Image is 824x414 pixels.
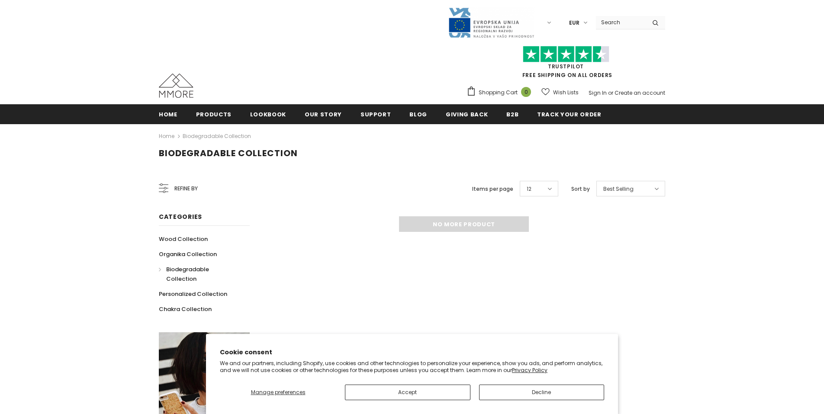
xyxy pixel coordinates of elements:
a: Wood Collection [159,231,208,247]
span: Our Story [305,110,342,119]
span: Giving back [446,110,488,119]
span: Personalized Collection [159,290,227,298]
button: Decline [479,385,605,400]
a: Personalized Collection [159,286,227,302]
span: support [360,110,391,119]
a: Javni Razpis [448,19,534,26]
a: Sign In [589,89,607,96]
a: Wish Lists [541,85,579,100]
span: Track your order [537,110,601,119]
a: Home [159,131,174,141]
h2: Cookie consent [220,348,604,357]
a: Our Story [305,104,342,124]
a: Blog [409,104,427,124]
span: 12 [527,185,531,193]
span: Refine by [174,184,198,193]
span: Wood Collection [159,235,208,243]
a: Organika Collection [159,247,217,262]
span: Blog [409,110,427,119]
a: Trustpilot [548,63,584,70]
span: Best Selling [603,185,634,193]
a: Products [196,104,232,124]
span: Shopping Cart [479,88,518,97]
span: EUR [569,19,579,27]
a: Lookbook [250,104,286,124]
span: or [608,89,613,96]
input: Search Site [596,16,646,29]
img: Trust Pilot Stars [523,46,609,63]
label: Items per page [472,185,513,193]
img: Javni Razpis [448,7,534,39]
a: Biodegradable Collection [183,132,251,140]
span: Biodegradable Collection [159,147,298,159]
span: Wish Lists [553,88,579,97]
span: Manage preferences [251,388,306,396]
button: Manage preferences [220,385,336,400]
span: 0 [521,87,531,97]
a: B2B [506,104,518,124]
span: Chakra Collection [159,305,212,313]
label: Sort by [571,185,590,193]
a: Giving back [446,104,488,124]
span: Biodegradable Collection [166,265,209,283]
button: Accept [345,385,470,400]
p: We and our partners, including Shopify, use cookies and other technologies to personalize your ex... [220,360,604,373]
span: Categories [159,212,202,221]
span: Products [196,110,232,119]
a: Track your order [537,104,601,124]
a: Biodegradable Collection [159,262,240,286]
a: support [360,104,391,124]
a: Create an account [615,89,665,96]
span: Lookbook [250,110,286,119]
a: Home [159,104,177,124]
a: Privacy Policy [512,366,547,374]
a: Shopping Cart 0 [467,86,535,99]
span: B2B [506,110,518,119]
span: Home [159,110,177,119]
span: FREE SHIPPING ON ALL ORDERS [467,50,665,79]
a: Chakra Collection [159,302,212,317]
span: Organika Collection [159,250,217,258]
img: MMORE Cases [159,74,193,98]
